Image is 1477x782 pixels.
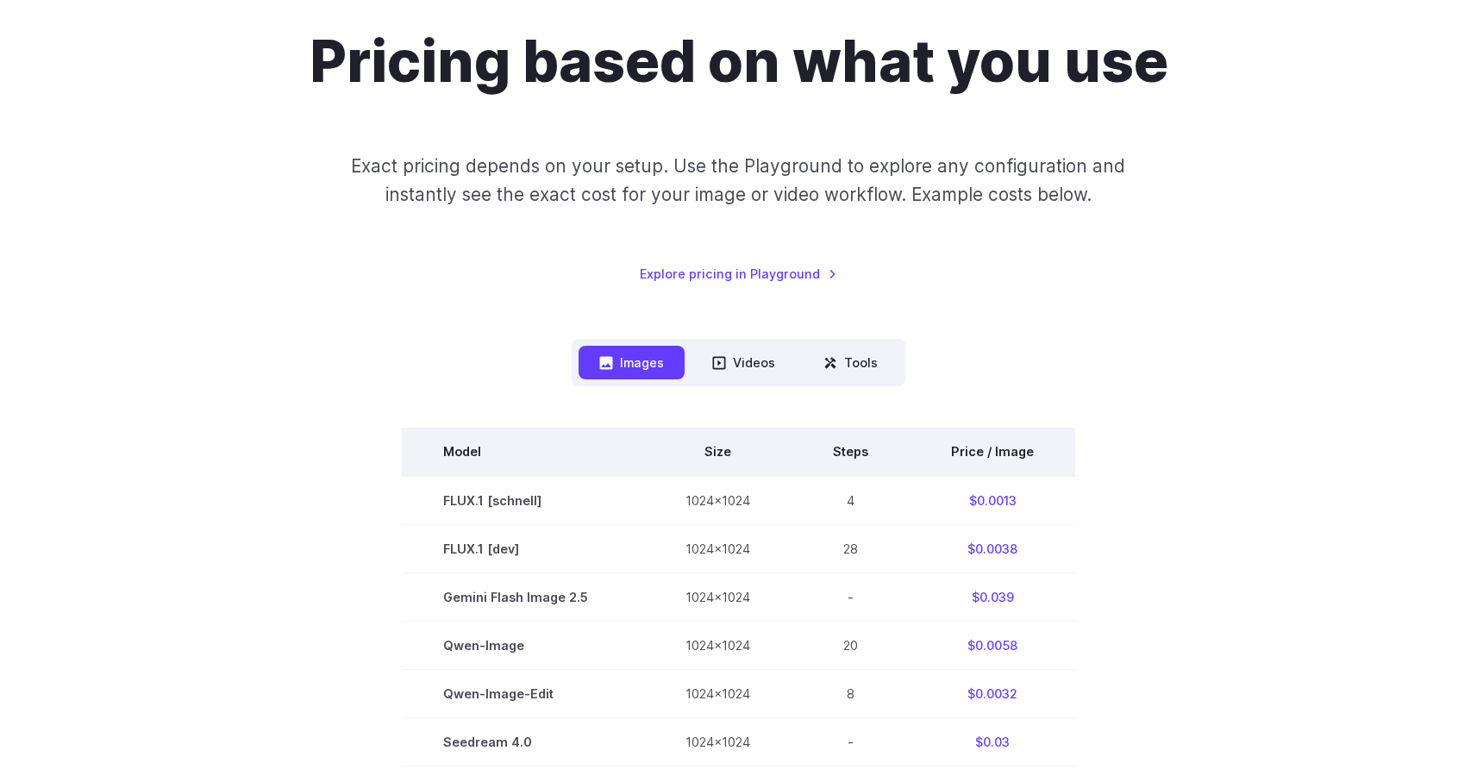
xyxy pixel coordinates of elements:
[443,587,603,607] span: Gemini Flash Image 2.5
[310,28,1168,97] h1: Pricing based on what you use
[640,264,837,284] a: Explore pricing in Playground
[910,718,1075,766] td: $0.03
[910,573,1075,622] td: $0.039
[402,622,644,670] td: Qwen-Image
[644,622,792,670] td: 1024x1024
[402,670,644,718] td: Qwen-Image-Edit
[910,476,1075,525] td: $0.0013
[910,525,1075,573] td: $0.0038
[644,573,792,622] td: 1024x1024
[803,346,898,379] button: Tools
[792,573,910,622] td: -
[644,670,792,718] td: 1024x1024
[644,428,792,476] th: Size
[644,525,792,573] td: 1024x1024
[792,476,910,525] td: 4
[792,525,910,573] td: 28
[402,718,644,766] td: Seedream 4.0
[792,622,910,670] td: 20
[644,476,792,525] td: 1024x1024
[692,346,796,379] button: Videos
[644,718,792,766] td: 1024x1024
[910,670,1075,718] td: $0.0032
[792,428,910,476] th: Steps
[402,476,644,525] td: FLUX.1 [schnell]
[318,152,1158,210] p: Exact pricing depends on your setup. Use the Playground to explore any configuration and instantl...
[579,346,685,379] button: Images
[910,622,1075,670] td: $0.0058
[792,718,910,766] td: -
[402,525,644,573] td: FLUX.1 [dev]
[792,670,910,718] td: 8
[402,428,644,476] th: Model
[910,428,1075,476] th: Price / Image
